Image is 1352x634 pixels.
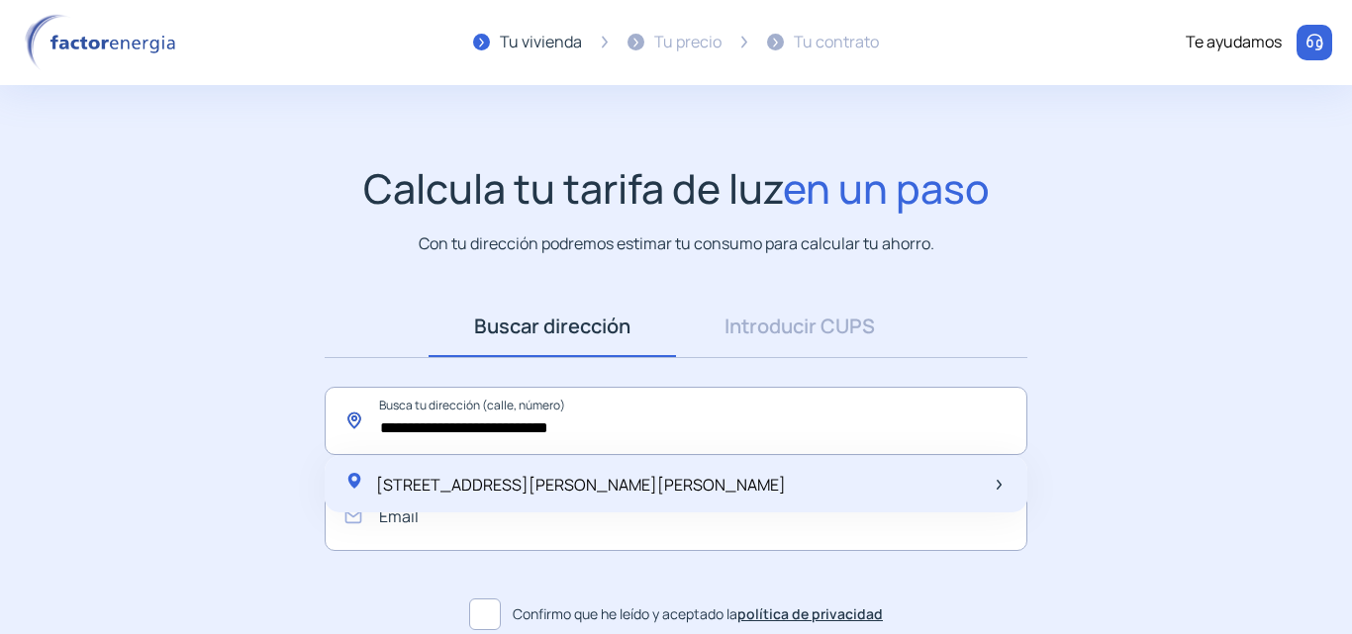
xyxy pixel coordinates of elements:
img: llamar [1304,33,1324,52]
img: location-pin-green.svg [344,471,364,491]
span: Confirmo que he leído y aceptado la [513,603,883,625]
span: [STREET_ADDRESS][PERSON_NAME][PERSON_NAME] [376,474,786,496]
div: Tu contrato [794,30,879,55]
h1: Calcula tu tarifa de luz [363,164,990,213]
div: Te ayudamos [1186,30,1282,55]
a: Buscar dirección [429,296,676,357]
div: Tu precio [654,30,722,55]
img: arrow-next-item.svg [997,480,1002,490]
a: política de privacidad [737,604,883,623]
span: en un paso [783,160,990,216]
p: Con tu dirección podremos estimar tu consumo para calcular tu ahorro. [419,231,934,256]
div: Tu vivienda [500,30,582,55]
a: Introducir CUPS [676,296,923,357]
img: logo factor [20,14,188,71]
